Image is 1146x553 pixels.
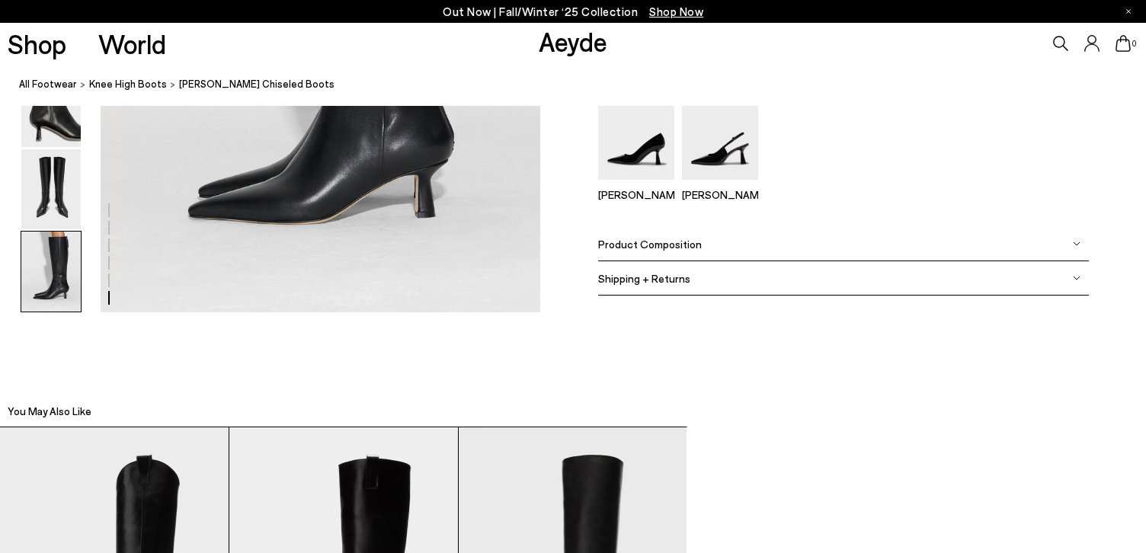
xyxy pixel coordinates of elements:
span: [PERSON_NAME] Chiseled Boots [179,76,335,92]
img: Zandra Pointed Pumps [598,78,674,180]
a: Fernanda Slingback Pumps [PERSON_NAME] [682,169,758,201]
p: [PERSON_NAME] [682,188,758,201]
a: 0 [1116,35,1131,52]
h2: You May Also Like [8,404,91,419]
span: Product Composition [598,237,702,250]
span: Shipping + Returns [598,271,690,284]
a: Zandra Pointed Pumps [PERSON_NAME] [598,169,674,201]
img: Rhea Chiseled Boots - Image 4 [21,67,81,147]
img: svg%3E [1073,240,1080,248]
a: Aeyde [539,25,607,57]
img: Rhea Chiseled Boots - Image 5 [21,149,81,229]
a: Shop [8,30,66,57]
a: All Footwear [19,76,77,92]
span: Navigate to /collections/new-in [649,5,703,18]
a: World [98,30,166,57]
img: Rhea Chiseled Boots - Image 6 [21,232,81,312]
img: svg%3E [1073,274,1080,282]
span: 0 [1131,40,1138,48]
nav: breadcrumb [19,64,1146,106]
span: knee high boots [89,78,167,90]
a: knee high boots [89,76,167,92]
p: Out Now | Fall/Winter ‘25 Collection [443,2,703,21]
p: [PERSON_NAME] [598,188,674,201]
img: Fernanda Slingback Pumps [682,78,758,180]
